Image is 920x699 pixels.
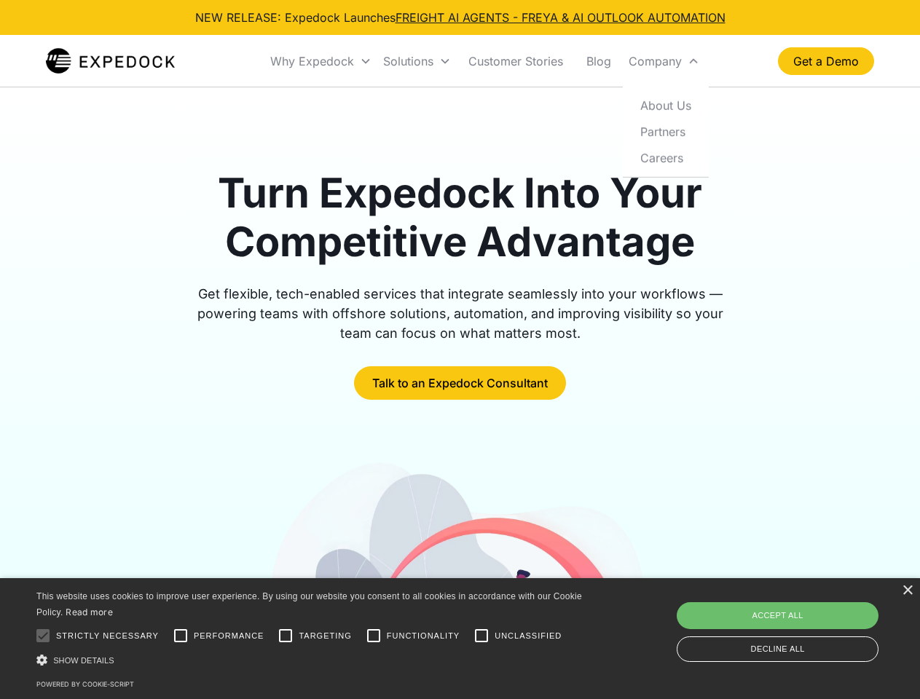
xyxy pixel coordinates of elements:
[495,630,562,642] span: Unclassified
[270,54,354,68] div: Why Expedock
[396,10,726,25] a: FREIGHT AI AGENTS - FREYA & AI OUTLOOK AUTOMATION
[575,36,623,86] a: Blog
[677,542,920,699] iframe: Chat Widget
[623,86,709,177] nav: Company
[264,36,377,86] div: Why Expedock
[778,47,874,75] a: Get a Demo
[194,630,264,642] span: Performance
[623,36,705,86] div: Company
[36,591,582,618] span: This website uses cookies to improve user experience. By using our website you consent to all coo...
[36,680,134,688] a: Powered by cookie-script
[629,54,682,68] div: Company
[629,144,703,170] a: Careers
[46,47,175,76] img: Expedock Logo
[56,630,159,642] span: Strictly necessary
[36,652,587,668] div: Show details
[629,118,703,144] a: Partners
[387,630,460,642] span: Functionality
[53,656,114,665] span: Show details
[457,36,575,86] a: Customer Stories
[377,36,457,86] div: Solutions
[46,47,175,76] a: home
[299,630,351,642] span: Targeting
[383,54,433,68] div: Solutions
[66,607,113,617] a: Read more
[629,92,703,118] a: About Us
[195,9,726,26] div: NEW RELEASE: Expedock Launches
